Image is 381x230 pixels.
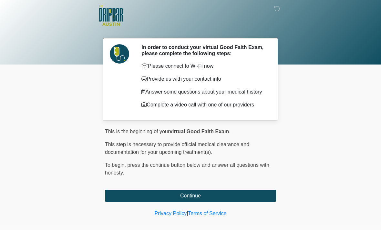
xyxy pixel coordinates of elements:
span: . [229,129,230,134]
p: Provide us with your contact info [141,75,266,83]
span: This is the beginning of your [105,129,170,134]
a: Terms of Service [188,211,226,216]
p: Answer some questions about your medical history [141,88,266,96]
p: Complete a video call with one of our providers [141,101,266,109]
p: Please connect to Wi-Fi now [141,62,266,70]
h2: In order to conduct your virtual Good Faith Exam, please complete the following steps: [141,44,266,56]
strong: virtual Good Faith Exam [170,129,229,134]
span: To begin, [105,162,127,168]
span: press the continue button below and answer all questions with honesty. [105,162,269,175]
a: | [187,211,188,216]
img: The DRIPBaR - Austin The Domain Logo [98,5,123,26]
button: Continue [105,190,276,202]
img: Agent Avatar [110,44,129,64]
a: Privacy Policy [155,211,187,216]
span: This step is necessary to provide official medical clearance and documentation for your upcoming ... [105,142,249,155]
